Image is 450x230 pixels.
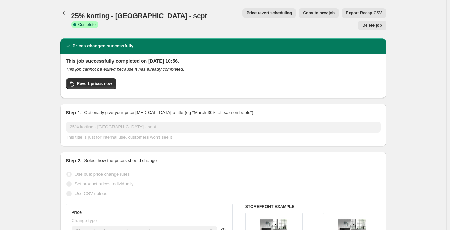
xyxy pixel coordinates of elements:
[242,8,296,18] button: Price revert scheduling
[66,109,82,116] h2: Step 1.
[66,67,185,72] i: This job cannot be edited because it has already completed.
[73,43,134,49] h2: Prices changed successfully
[77,81,112,87] span: Revert prices now
[346,10,382,16] span: Export Recap CSV
[362,23,382,28] span: Delete job
[71,12,207,20] span: 25% korting - [GEOGRAPHIC_DATA] - sept
[72,210,82,215] h3: Price
[247,10,292,16] span: Price revert scheduling
[342,8,386,18] button: Export Recap CSV
[66,157,82,164] h2: Step 2.
[299,8,339,18] button: Copy to new job
[84,109,253,116] p: Optionally give your price [MEDICAL_DATA] a title (eg "March 30% off sale on boots")
[60,8,70,18] button: Price change jobs
[72,218,97,223] span: Change type
[66,78,116,89] button: Revert prices now
[84,157,157,164] p: Select how the prices should change
[75,181,134,186] span: Set product prices individually
[245,204,381,209] h6: STOREFRONT EXAMPLE
[78,22,96,27] span: Complete
[75,172,130,177] span: Use bulk price change rules
[303,10,335,16] span: Copy to new job
[66,135,172,140] span: This title is just for internal use, customers won't see it
[66,122,381,133] input: 30% off holiday sale
[66,58,381,65] h2: This job successfully completed on [DATE] 10:56.
[358,21,386,30] button: Delete job
[75,191,108,196] span: Use CSV upload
